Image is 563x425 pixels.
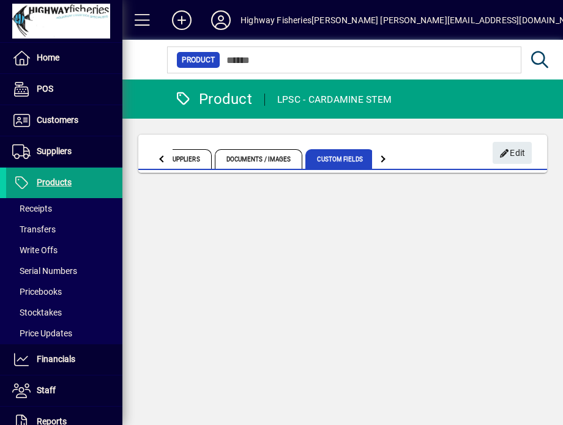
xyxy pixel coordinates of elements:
span: Price Updates [12,328,72,338]
a: Write Offs [6,240,122,261]
a: Serial Numbers [6,261,122,281]
span: Edit [499,143,526,163]
span: Write Offs [12,245,58,255]
button: Profile [201,9,240,31]
a: POS [6,74,122,105]
button: Edit [493,142,532,164]
span: Serial Numbers [12,266,77,276]
button: Add [162,9,201,31]
span: Products [37,177,72,187]
span: POS [37,84,53,94]
span: Product [182,54,215,66]
span: Financials [37,354,75,364]
a: Receipts [6,198,122,219]
span: Pricebooks [12,287,62,297]
a: Staff [6,375,122,406]
a: Suppliers [6,136,122,167]
a: Financials [6,344,122,375]
a: Transfers [6,219,122,240]
a: Stocktakes [6,302,122,323]
span: Suppliers [157,149,212,169]
div: Highway Fisheries [240,10,311,30]
span: Home [37,53,59,62]
a: Price Updates [6,323,122,344]
a: Home [6,43,122,73]
span: Documents / Images [215,149,303,169]
span: Custom Fields [305,149,374,169]
div: LPSC - CARDAMINE STEM [277,90,392,109]
span: Receipts [12,204,52,213]
span: Customers [37,115,78,125]
span: Stocktakes [12,308,62,317]
a: Pricebooks [6,281,122,302]
span: Transfers [12,224,56,234]
span: Suppliers [37,146,72,156]
span: Staff [37,385,56,395]
a: Customers [6,105,122,136]
div: Product [174,89,252,109]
